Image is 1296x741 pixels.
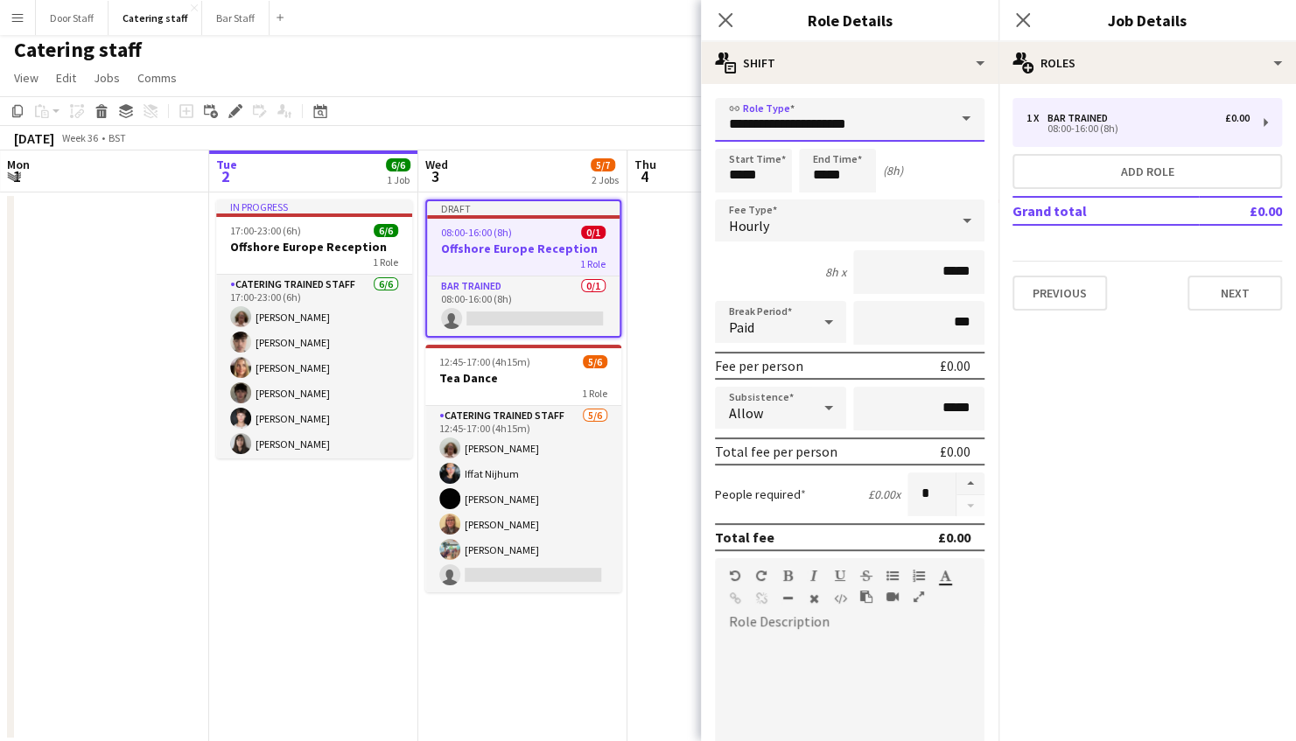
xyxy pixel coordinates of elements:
button: Fullscreen [913,590,925,604]
span: 6/6 [386,158,410,171]
div: £0.00 [940,357,970,374]
app-card-role: Catering trained staff5/612:45-17:00 (4h15m)[PERSON_NAME]Iffat Nijhum[PERSON_NAME][PERSON_NAME][P... [425,406,621,592]
h3: Job Details [998,9,1296,31]
span: 5/7 [591,158,615,171]
button: Bold [781,569,794,583]
button: Previous [1012,276,1107,311]
div: 08:00-16:00 (8h) [1026,124,1250,133]
span: 3 [423,166,448,186]
span: View [14,70,39,86]
div: £0.00 [1225,112,1250,124]
div: BST [109,131,126,144]
span: Hourly [729,217,769,234]
button: Horizontal Line [781,591,794,605]
span: 2 [214,166,237,186]
button: Clear Formatting [808,591,820,605]
app-card-role: Bar trained0/108:00-16:00 (8h) [427,276,620,336]
td: £0.00 [1199,197,1282,225]
span: 4 [632,166,656,186]
button: Italic [808,569,820,583]
div: [DATE] [14,129,54,147]
span: Jobs [94,70,120,86]
div: 1 Job [387,173,410,186]
button: HTML Code [834,591,846,605]
span: 5/6 [583,355,607,368]
span: Allow [729,404,763,422]
div: Total fee [715,528,774,546]
span: 1 Role [582,387,607,400]
span: 08:00-16:00 (8h) [441,226,512,239]
button: Next [1187,276,1282,311]
div: Bar trained [1047,112,1115,124]
button: Increase [956,472,984,495]
span: 12:45-17:00 (4h15m) [439,355,530,368]
a: Comms [130,66,184,89]
td: Grand total [1012,197,1199,225]
span: Comms [137,70,177,86]
span: Thu [634,157,656,172]
div: Fee per person [715,357,803,374]
span: Edit [56,70,76,86]
span: Wed [425,157,448,172]
span: 1 Role [580,257,606,270]
h3: Offshore Europe Reception [216,239,412,255]
app-job-card: Draft08:00-16:00 (8h)0/1Offshore Europe Reception1 RoleBar trained0/108:00-16:00 (8h) [425,199,621,338]
button: Bar Staff [202,1,270,35]
button: Insert video [886,590,899,604]
a: Jobs [87,66,127,89]
div: 1 x [1026,112,1047,124]
button: Unordered List [886,569,899,583]
h3: Tea Dance [425,370,621,386]
div: 2 Jobs [592,173,619,186]
div: Draft [427,201,620,215]
app-job-card: In progress17:00-23:00 (6h)6/6Offshore Europe Reception1 RoleCatering trained staff6/617:00-23:00... [216,199,412,458]
h3: Role Details [701,9,998,31]
a: View [7,66,46,89]
div: £0.00 [938,528,970,546]
app-card-role: Catering trained staff6/617:00-23:00 (6h)[PERSON_NAME][PERSON_NAME][PERSON_NAME][PERSON_NAME][PER... [216,275,412,461]
div: Shift [701,42,998,84]
div: 8h x [825,264,846,280]
button: Paste as plain text [860,590,872,604]
a: Edit [49,66,83,89]
button: Redo [755,569,767,583]
span: 1 Role [373,255,398,269]
div: £0.00 x [868,486,900,502]
button: Underline [834,569,846,583]
button: Add role [1012,154,1282,189]
button: Door Staff [36,1,109,35]
span: Tue [216,157,237,172]
span: Mon [7,157,30,172]
app-job-card: 12:45-17:00 (4h15m)5/6Tea Dance1 RoleCatering trained staff5/612:45-17:00 (4h15m)[PERSON_NAME]Iff... [425,345,621,592]
button: Strikethrough [860,569,872,583]
div: Total fee per person [715,443,837,460]
h3: Offshore Europe Reception [427,241,620,256]
button: Text Color [939,569,951,583]
span: 17:00-23:00 (6h) [230,224,301,237]
button: Ordered List [913,569,925,583]
span: 6/6 [374,224,398,237]
div: In progress [216,199,412,213]
div: £0.00 [940,443,970,460]
label: People required [715,486,806,502]
button: Catering staff [109,1,202,35]
h1: Catering staff [14,37,142,63]
div: Roles [998,42,1296,84]
button: Undo [729,569,741,583]
span: Paid [729,318,754,336]
span: Week 36 [58,131,102,144]
span: 1 [4,166,30,186]
div: (8h) [883,163,903,178]
span: 0/1 [581,226,606,239]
